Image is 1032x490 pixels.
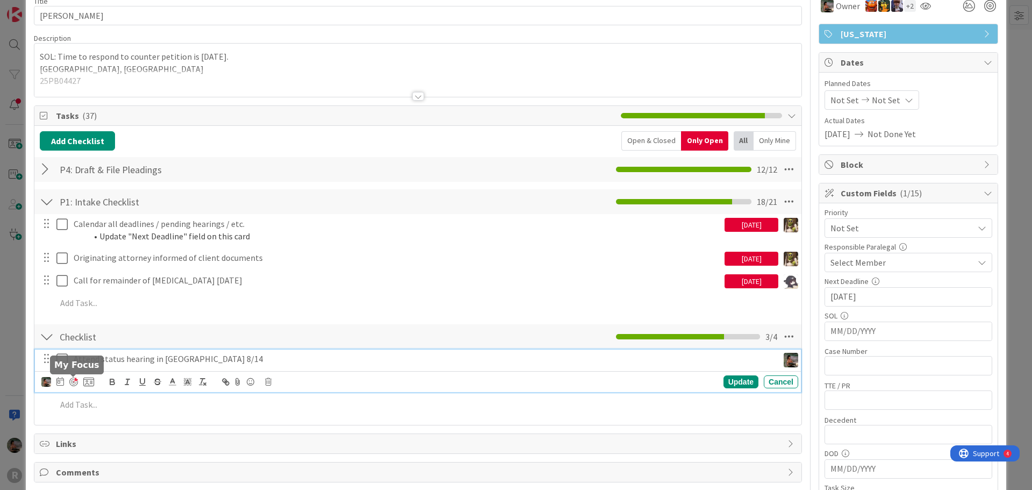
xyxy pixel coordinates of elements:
[825,127,850,140] span: [DATE]
[56,437,782,450] span: Links
[621,131,681,151] div: Open & Closed
[830,221,968,236] span: Not Set
[74,252,720,264] p: Originating attorney informed of client documents
[841,158,978,171] span: Block
[841,27,978,40] span: [US_STATE]
[74,274,720,287] p: Call for remainder of [MEDICAL_DATA] [DATE]
[87,230,720,243] li: Update "Next Deadline" field on this card
[841,56,978,69] span: Dates
[784,274,798,289] img: KN
[825,346,868,356] label: Case Number
[765,330,777,343] span: 3 / 4
[681,131,728,151] div: Only Open
[725,274,778,288] div: [DATE]
[825,381,850,390] label: TTE / PR
[754,131,796,151] div: Only Mine
[723,375,758,388] div: Update
[725,252,778,266] div: [DATE]
[825,312,992,319] div: SOL
[56,109,615,122] span: Tasks
[784,353,798,367] img: MW
[757,195,777,208] span: 18 / 21
[830,322,986,340] input: MM/DD/YYYY
[825,243,992,251] div: Responsible Paralegal
[825,209,992,216] div: Priority
[56,160,298,179] input: Add Checklist...
[825,278,992,285] div: Next Deadline
[56,4,59,13] div: 4
[784,218,798,232] img: DG
[40,51,796,63] p: SOL: Time to respond to counter petition is [DATE].
[40,131,115,151] button: Add Checklist
[784,252,798,266] img: DG
[34,6,802,25] input: type card name here...
[830,460,986,478] input: MM/DD/YYYY
[830,256,886,269] span: Select Member
[825,78,992,89] span: Planned Dates
[54,360,99,370] h5: My Focus
[725,218,778,232] div: [DATE]
[56,192,298,211] input: Add Checklist...
[734,131,754,151] div: All
[74,353,774,365] p: Attend status hearing in [GEOGRAPHIC_DATA] 8/14
[74,218,720,230] p: Calendar all deadlines / pending hearings / etc.
[40,63,796,75] p: [GEOGRAPHIC_DATA], [GEOGRAPHIC_DATA]
[872,94,900,106] span: Not Set
[34,33,71,43] span: Description
[900,188,922,198] span: ( 1/15 )
[56,327,298,346] input: Add Checklist...
[841,187,978,200] span: Custom Fields
[825,450,992,457] div: DOD
[830,288,986,306] input: MM/DD/YYYY
[23,2,49,15] span: Support
[868,127,916,140] span: Not Done Yet
[825,115,992,126] span: Actual Dates
[764,375,798,388] div: Cancel
[82,110,97,121] span: ( 37 )
[825,415,856,425] label: Decedent
[41,377,51,387] img: MW
[56,466,782,479] span: Comments
[757,163,777,176] span: 12 / 12
[830,94,859,106] span: Not Set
